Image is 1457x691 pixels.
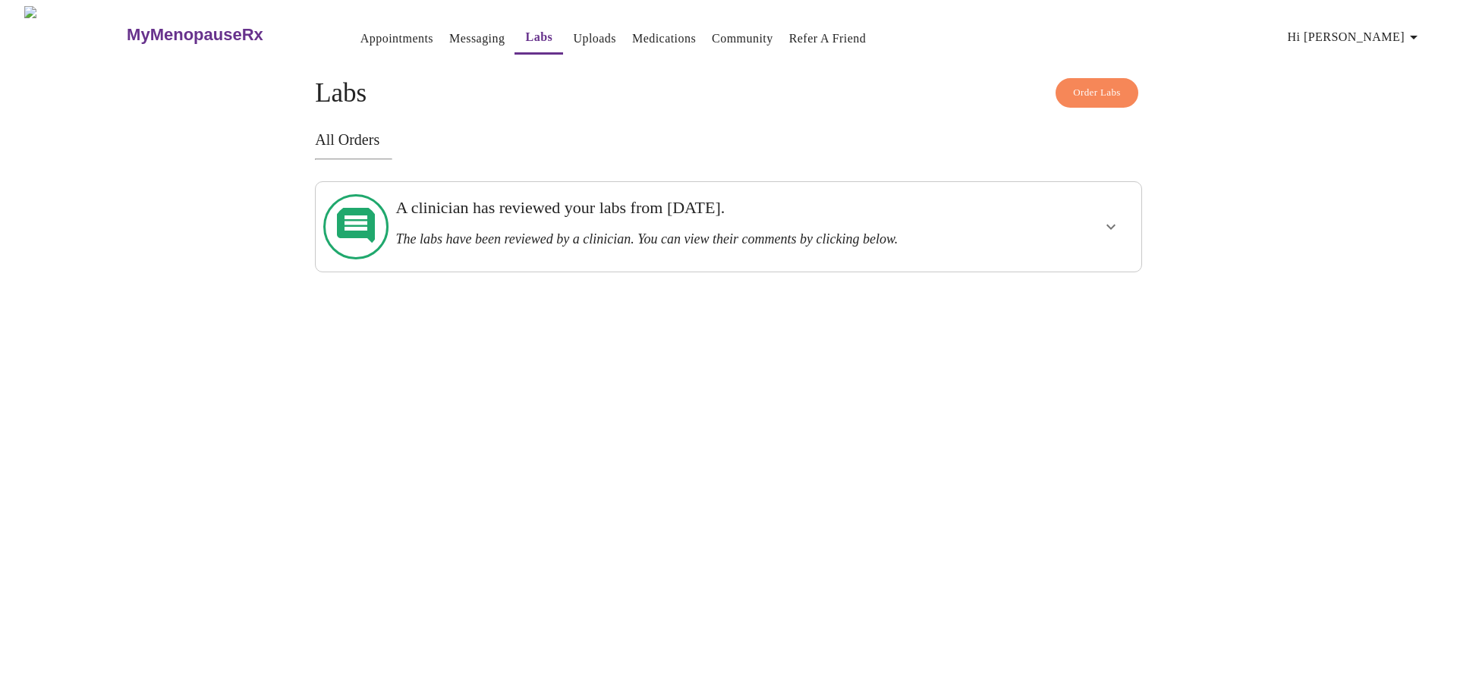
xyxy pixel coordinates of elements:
h3: The labs have been reviewed by a clinician. You can view their comments by clicking below. [395,231,981,247]
button: Messaging [443,24,511,54]
h3: MyMenopauseRx [127,25,263,45]
span: Order Labs [1073,84,1121,102]
button: Appointments [354,24,439,54]
h3: A clinician has reviewed your labs from [DATE]. [395,198,981,218]
span: Hi [PERSON_NAME] [1288,27,1423,48]
button: Uploads [567,24,622,54]
button: Community [706,24,779,54]
a: Uploads [573,28,616,49]
a: Community [712,28,773,49]
a: Refer a Friend [789,28,867,49]
a: MyMenopauseRx [125,8,324,61]
h3: All Orders [315,131,1142,149]
button: Hi [PERSON_NAME] [1282,22,1429,52]
a: Messaging [449,28,505,49]
button: Labs [515,22,563,55]
a: Appointments [360,28,433,49]
button: Refer a Friend [783,24,873,54]
h4: Labs [315,78,1142,108]
button: Medications [626,24,702,54]
img: MyMenopauseRx Logo [24,6,125,63]
a: Labs [526,27,553,48]
button: Order Labs [1056,78,1138,108]
a: Medications [632,28,696,49]
button: show more [1093,209,1129,245]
